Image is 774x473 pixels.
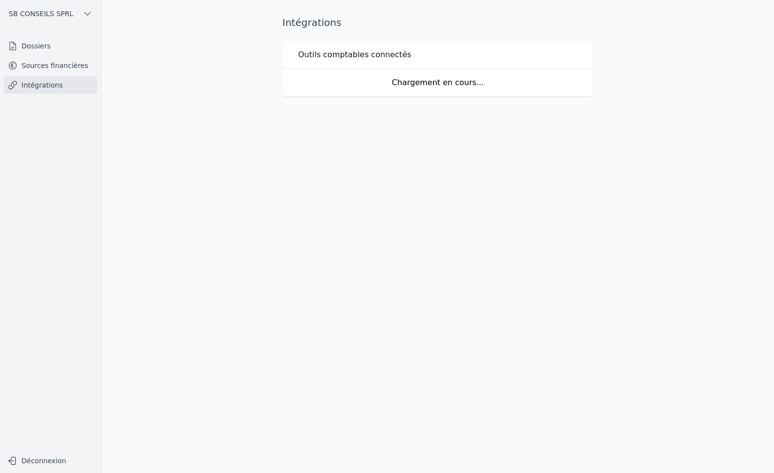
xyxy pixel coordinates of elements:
[4,57,97,74] a: Sources financières
[4,453,97,469] button: Déconnexion
[9,9,73,19] span: SB CONSEILS SPRL
[4,6,97,22] button: SB CONSEILS SPRL
[298,77,578,89] div: Chargement en cours...
[4,76,97,94] a: Intégrations
[282,16,342,29] h1: Intégrations
[4,37,97,55] a: Dossiers
[298,49,411,61] h3: Outils comptables connectés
